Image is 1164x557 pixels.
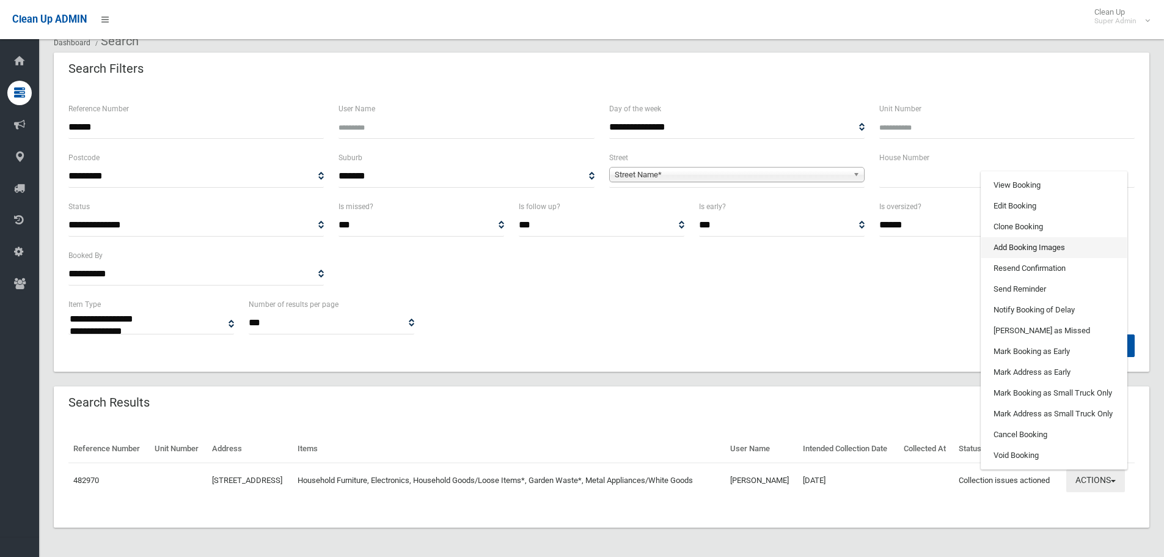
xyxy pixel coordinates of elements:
th: Address [207,435,293,463]
th: Unit Number [150,435,207,463]
li: Search [92,30,139,53]
th: Items [293,435,725,463]
label: Suburb [339,151,362,164]
td: Household Furniture, Electronics, Household Goods/Loose Items*, Garden Waste*, Metal Appliances/W... [293,463,725,498]
a: Clone Booking [981,216,1127,237]
a: Resend Confirmation [981,258,1127,279]
span: Street Name* [615,168,848,182]
a: Mark Address as Small Truck Only [981,404,1127,424]
td: [PERSON_NAME] [725,463,799,498]
label: User Name [339,102,375,116]
a: Void Booking [981,445,1127,466]
th: Collected At [899,435,954,463]
a: Edit Booking [981,196,1127,216]
header: Search Results [54,391,164,415]
label: Postcode [68,151,100,164]
a: Mark Address as Early [981,362,1127,383]
span: Clean Up [1088,7,1149,26]
label: Is oversized? [879,200,921,213]
label: Is follow up? [519,200,560,213]
label: Item Type [68,298,101,311]
a: Add Booking Images [981,237,1127,258]
label: Unit Number [879,102,921,116]
th: Intended Collection Date [798,435,898,463]
label: Status [68,200,90,213]
a: 482970 [73,476,99,485]
label: House Number [879,151,929,164]
a: [STREET_ADDRESS] [212,476,282,485]
a: Cancel Booking [981,424,1127,445]
a: Dashboard [54,39,90,47]
a: Notify Booking of Delay [981,300,1127,320]
header: Search Filters [54,57,158,81]
label: Number of results per page [249,298,339,311]
small: Super Admin [1094,17,1137,26]
a: Send Reminder [981,279,1127,300]
label: Day of the week [609,102,661,116]
label: Street [609,151,628,164]
span: Clean Up ADMIN [12,13,87,25]
label: Reference Number [68,102,129,116]
a: Mark Booking as Early [981,341,1127,362]
th: Status [954,435,1061,463]
a: [PERSON_NAME] as Missed [981,320,1127,341]
label: Is early? [699,200,726,213]
a: Mark Booking as Small Truck Only [981,383,1127,404]
th: Reference Number [68,435,150,463]
label: Booked By [68,249,103,262]
label: Is missed? [339,200,373,213]
td: Collection issues actioned [954,463,1061,498]
th: User Name [725,435,799,463]
td: [DATE] [798,463,898,498]
a: View Booking [981,175,1127,196]
button: Actions [1066,470,1125,492]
